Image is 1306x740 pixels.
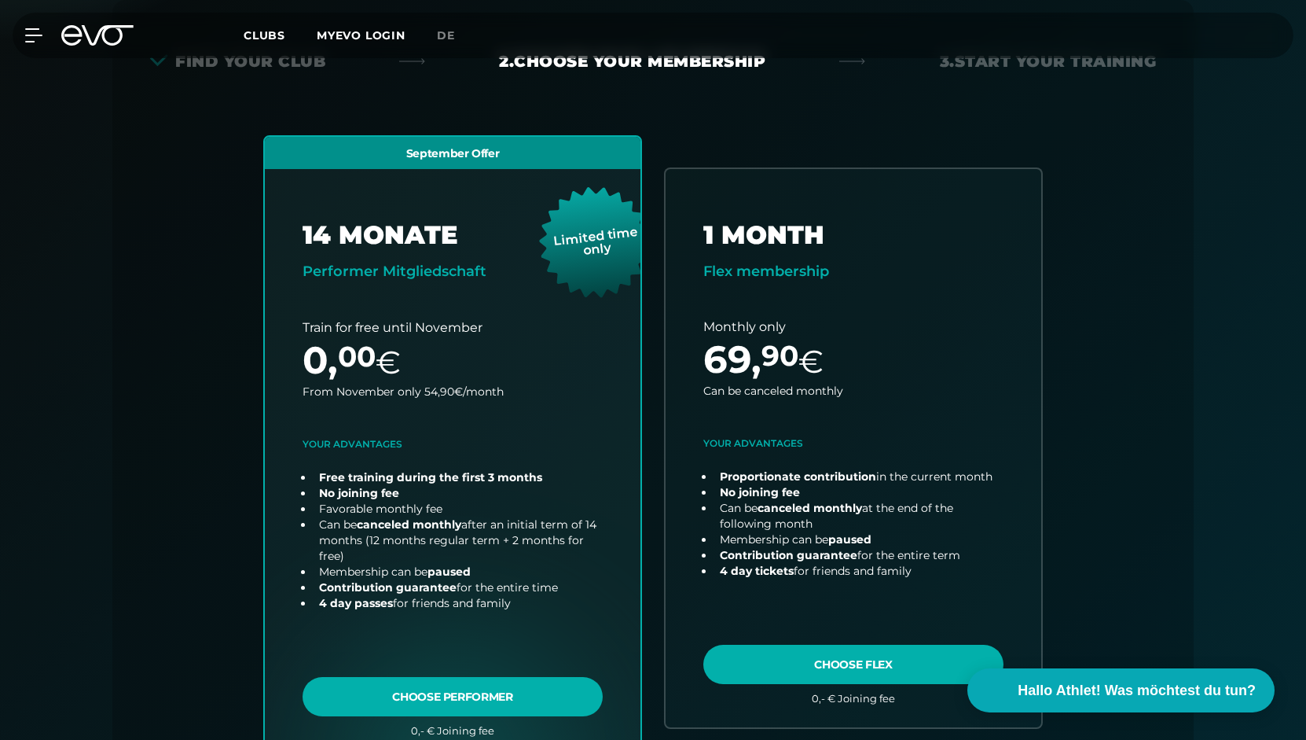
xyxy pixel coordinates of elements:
[1018,680,1256,701] span: Hallo Athlet! Was möchtest du tun?
[967,668,1275,712] button: Hallo Athlet! Was möchtest du tun?
[437,27,474,45] a: de
[244,28,317,42] a: Clubs
[244,28,285,42] span: Clubs
[666,169,1041,728] a: choose plan
[317,28,405,42] a: MYEVO LOGIN
[437,28,455,42] span: de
